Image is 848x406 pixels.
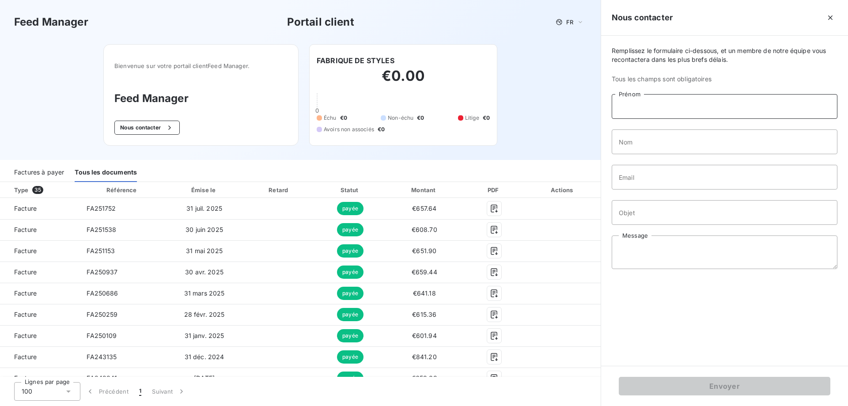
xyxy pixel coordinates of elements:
span: payée [337,202,363,215]
span: payée [337,266,363,279]
span: Avoirs non associés [324,125,374,133]
span: 0 [315,107,319,114]
span: [DATE] [194,374,215,382]
div: Retard [245,186,314,194]
button: 1 [134,382,147,401]
span: FR [566,19,573,26]
span: Tous les champs sont obligatoires [612,75,837,83]
span: Non-échu [388,114,413,122]
span: payée [337,372,363,385]
h5: Nous contacter [612,11,673,24]
span: €659.44 [412,268,437,276]
span: €0 [340,114,347,122]
span: payée [337,350,363,364]
span: Échu [324,114,337,122]
span: €615.36 [412,311,436,318]
div: Type [9,186,78,194]
span: Facture [7,268,72,277]
span: Facture [7,225,72,234]
span: payée [337,223,363,236]
button: Suivant [147,382,191,401]
div: PDF [465,186,523,194]
span: FA250109 [87,332,117,339]
button: Envoyer [619,377,830,395]
span: €641.18 [413,289,436,297]
span: Facture [7,374,72,383]
span: Litige [465,114,479,122]
span: Facture [7,331,72,340]
span: €651.90 [412,247,436,254]
span: €0 [483,114,490,122]
input: placeholder [612,129,837,154]
span: FA242841 [87,374,117,382]
span: €608.70 [412,226,437,233]
span: 31 juil. 2025 [186,205,222,212]
span: FA250259 [87,311,117,318]
span: FA251538 [87,226,116,233]
span: Facture [7,289,72,298]
span: payée [337,329,363,342]
div: Actions [526,186,599,194]
input: placeholder [612,165,837,190]
h2: €0.00 [317,67,490,94]
span: €653.08 [412,374,437,382]
span: Facture [7,353,72,361]
span: 100 [22,387,32,396]
span: 30 avr. 2025 [185,268,223,276]
div: Factures à payer [14,163,64,182]
button: Nous contacter [114,121,180,135]
span: Bienvenue sur votre portail client Feed Manager . [114,62,288,69]
span: FA251153 [87,247,115,254]
span: payée [337,287,363,300]
h3: Feed Manager [114,91,288,106]
input: placeholder [612,94,837,119]
span: €841.20 [412,353,437,360]
span: FA250686 [87,289,118,297]
div: Référence [106,186,136,194]
h6: FABRIQUE DE STYLES [317,55,394,66]
span: FA251752 [87,205,116,212]
input: placeholder [612,200,837,225]
span: 31 mars 2025 [184,289,225,297]
div: Statut [317,186,384,194]
span: 1 [139,387,141,396]
div: Tous les documents [75,163,137,182]
span: Remplissez le formulaire ci-dessous, et un membre de notre équipe vous recontactera dans les plus... [612,46,837,64]
span: FA250937 [87,268,117,276]
h3: Feed Manager [14,14,88,30]
span: €657.64 [412,205,436,212]
span: €601.94 [412,332,437,339]
span: Facture [7,310,72,319]
span: 28 févr. 2025 [184,311,225,318]
span: Facture [7,204,72,213]
span: 30 juin 2025 [185,226,223,233]
span: €0 [417,114,424,122]
div: Émise le [167,186,242,194]
span: €0 [378,125,385,133]
span: 31 mai 2025 [186,247,223,254]
button: Précédent [80,382,134,401]
span: 35 [32,186,43,194]
h3: Portail client [287,14,354,30]
span: FA243135 [87,353,117,360]
span: 31 déc. 2024 [185,353,224,360]
span: 31 janv. 2025 [185,332,224,339]
div: Montant [387,186,462,194]
span: payée [337,308,363,321]
span: payée [337,244,363,258]
span: Facture [7,247,72,255]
